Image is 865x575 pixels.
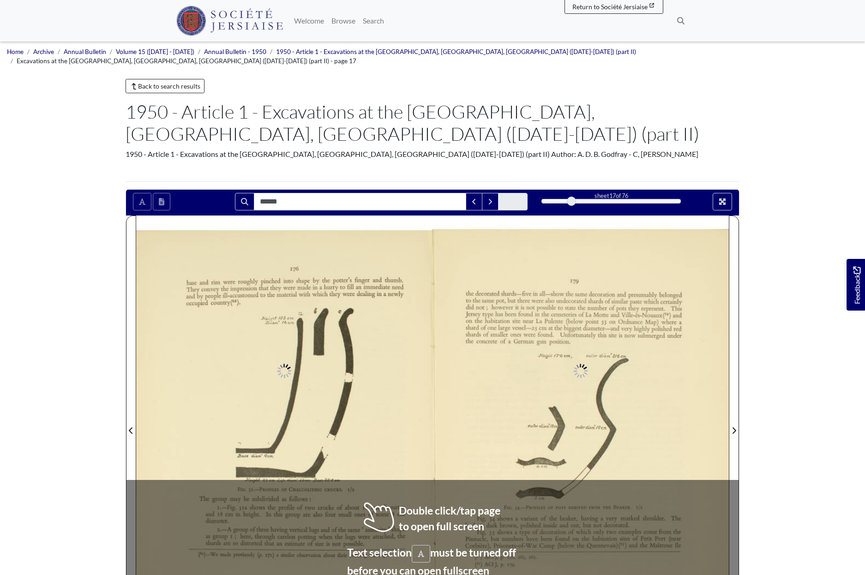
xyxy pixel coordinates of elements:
[126,149,739,160] div: 1950 - Article 1 - Excavations at the [GEOGRAPHIC_DATA], [GEOGRAPHIC_DATA], [GEOGRAPHIC_DATA] ([D...
[482,193,499,210] button: Next Match
[847,259,865,311] a: Would you like to provide feedback?
[541,192,681,200] div: sheet of 76
[713,193,732,210] button: Full screen mode
[176,6,283,36] img: Société Jersiaise
[126,101,739,145] h1: 1950 - Article 1 - Excavations at the [GEOGRAPHIC_DATA], [GEOGRAPHIC_DATA], [GEOGRAPHIC_DATA] ([D...
[328,12,359,30] a: Browse
[235,193,254,210] button: Search
[126,79,204,93] a: Back to search results
[290,12,328,30] a: Welcome
[153,193,170,210] button: Open transcription window
[176,4,283,38] a: Société Jersiaise logo
[572,3,648,11] span: Return to Société Jersiaise
[116,48,194,55] a: Volume 15 ([DATE] - [DATE])
[254,193,466,210] input: Search for
[17,57,356,65] span: Excavations at the [GEOGRAPHIC_DATA], [GEOGRAPHIC_DATA], [GEOGRAPHIC_DATA] ([DATE]-[DATE]) (part ...
[851,266,862,304] span: Feedback
[64,48,106,55] a: Annual Bulletin
[133,193,151,210] button: Toggle text selection (Alt+T)
[609,192,616,199] span: 17
[466,193,482,210] button: Previous Match
[33,48,54,55] a: Archive
[204,48,266,55] a: Annual Bulletin - 1950
[7,48,24,55] a: Home
[359,12,388,30] a: Search
[276,48,636,55] a: 1950 - Article 1 - Excavations at the [GEOGRAPHIC_DATA], [GEOGRAPHIC_DATA], [GEOGRAPHIC_DATA] ([D...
